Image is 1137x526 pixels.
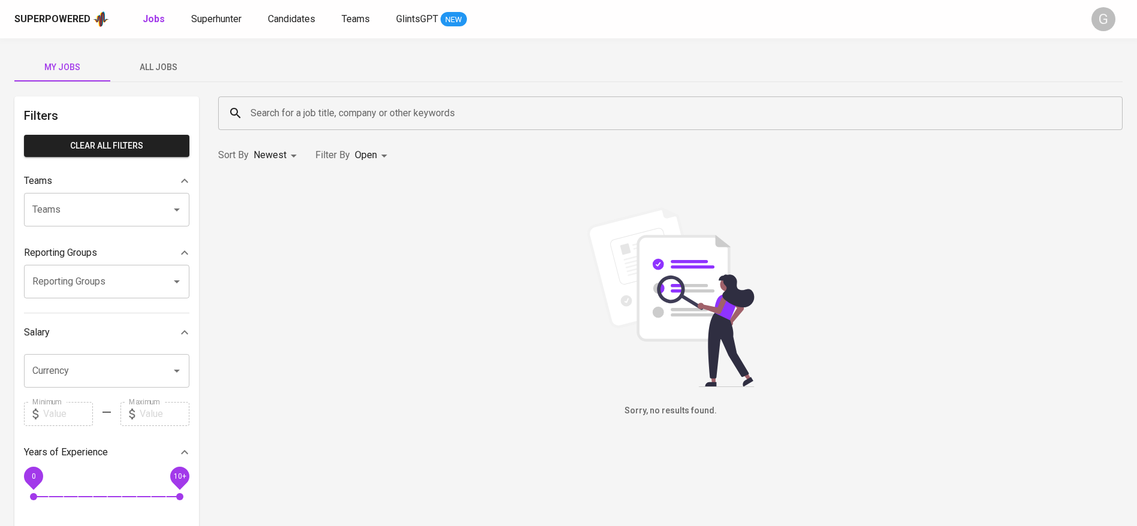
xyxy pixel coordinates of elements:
[342,13,370,25] span: Teams
[1091,7,1115,31] div: G
[31,471,35,480] span: 0
[173,471,186,480] span: 10+
[355,144,391,167] div: Open
[168,273,185,290] button: Open
[168,201,185,218] button: Open
[191,13,242,25] span: Superhunter
[396,13,438,25] span: GlintsGPT
[14,10,109,28] a: Superpoweredapp logo
[117,60,199,75] span: All Jobs
[396,12,467,27] a: GlintsGPT NEW
[24,246,97,260] p: Reporting Groups
[24,325,50,340] p: Salary
[581,207,761,387] img: file_searching.svg
[268,12,318,27] a: Candidates
[441,14,467,26] span: NEW
[24,440,189,464] div: Years of Experience
[24,321,189,344] div: Salary
[218,404,1123,418] h6: Sorry, no results found.
[140,402,189,426] input: Value
[355,149,377,161] span: Open
[43,402,93,426] input: Value
[315,148,350,162] p: Filter By
[342,12,372,27] a: Teams
[143,13,165,25] b: Jobs
[22,60,103,75] span: My Jobs
[24,174,52,188] p: Teams
[254,148,286,162] p: Newest
[24,135,189,157] button: Clear All filters
[14,13,91,26] div: Superpowered
[168,362,185,379] button: Open
[143,12,167,27] a: Jobs
[93,10,109,28] img: app logo
[24,445,108,460] p: Years of Experience
[268,13,315,25] span: Candidates
[24,241,189,265] div: Reporting Groups
[34,138,180,153] span: Clear All filters
[24,169,189,193] div: Teams
[218,148,249,162] p: Sort By
[24,106,189,125] h6: Filters
[191,12,244,27] a: Superhunter
[254,144,301,167] div: Newest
